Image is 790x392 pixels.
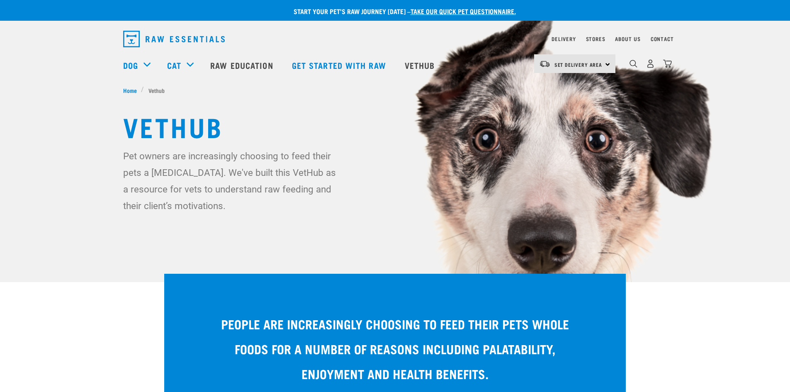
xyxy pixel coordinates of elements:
nav: dropdown navigation [117,27,674,51]
p: Pet owners are increasingly choosing to feed their pets a [MEDICAL_DATA]. We've built this VetHub... [123,148,341,214]
img: user.png [646,59,655,68]
a: Contact [651,37,674,40]
a: Vethub [396,49,445,82]
a: Home [123,86,141,95]
nav: breadcrumbs [123,86,667,95]
a: Raw Education [202,49,283,82]
a: take our quick pet questionnaire. [411,9,516,13]
span: Home [123,86,137,95]
a: Delivery [552,37,576,40]
img: van-moving.png [539,60,550,68]
img: home-icon-1@2x.png [630,60,637,68]
span: Set Delivery Area [554,63,603,66]
a: Dog [123,59,138,71]
a: Get started with Raw [284,49,396,82]
a: Cat [167,59,181,71]
p: People are increasingly choosing to feed their pets whole foods for a number of reasons including... [214,311,576,386]
h1: Vethub [123,111,667,141]
img: Raw Essentials Logo [123,31,225,47]
a: Stores [586,37,605,40]
a: About Us [615,37,640,40]
img: home-icon@2x.png [663,59,672,68]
